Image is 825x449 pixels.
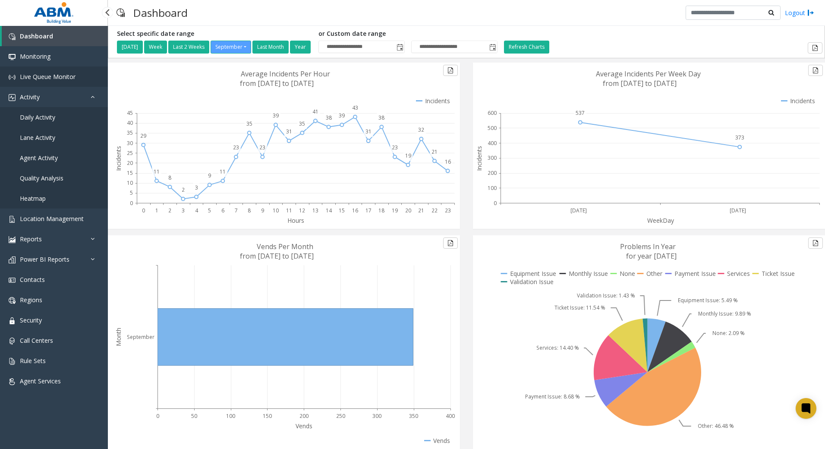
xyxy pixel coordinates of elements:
text: 29 [140,132,146,139]
text: 7 [235,207,238,214]
text: 200 [488,169,497,177]
text: 400 [446,412,455,420]
text: from [DATE] to [DATE] [240,79,314,88]
button: Export to pdf [808,42,822,54]
text: 100 [226,412,235,420]
text: 350 [409,412,418,420]
button: Year [290,41,311,54]
text: 5 [130,189,133,196]
text: 200 [299,412,309,420]
span: Agent Activity [20,154,58,162]
span: Toggle popup [488,41,497,53]
img: 'icon' [9,277,16,284]
text: 250 [336,412,345,420]
span: Rule Sets [20,357,46,365]
text: 25 [127,149,133,157]
text: 0 [130,199,133,207]
text: 16 [352,207,358,214]
text: WeekDay [647,216,674,224]
button: Export to pdf [443,237,458,249]
text: 35 [127,129,133,136]
img: pageIcon [117,2,125,23]
text: 11 [286,207,292,214]
img: 'icon' [9,358,16,365]
img: 'icon' [9,216,16,223]
button: [DATE] [117,41,143,54]
text: 20 [127,159,133,167]
text: 30 [127,139,133,147]
button: Export to pdf [808,65,823,76]
text: 21 [431,148,438,155]
text: 13 [312,207,318,214]
span: Toggle popup [395,41,404,53]
text: for year [DATE] [626,251,677,261]
text: 31 [365,128,372,135]
text: Hours [287,216,304,224]
text: 18 [378,207,384,214]
text: 43 [352,104,358,111]
text: Services: 14.40 % [536,344,579,351]
button: Export to pdf [808,237,823,249]
text: 21 [418,207,424,214]
text: 300 [488,154,497,161]
text: Vends [296,422,312,430]
button: Week [144,41,167,54]
text: Average Incidents Per Hour [241,69,330,79]
text: 31 [286,128,292,135]
text: Average Incidents Per Week Day [596,69,701,79]
text: 11 [220,168,226,175]
text: 300 [372,412,381,420]
text: 50 [191,412,197,420]
text: 20 [405,207,411,214]
text: 39 [273,112,279,119]
text: 2 [182,186,185,193]
span: Live Queue Monitor [20,73,76,81]
text: Incidents [475,146,483,171]
text: Incidents [114,146,123,171]
text: 32 [418,126,424,133]
text: 23 [392,144,398,151]
text: 14 [326,207,332,214]
text: 15 [339,207,345,214]
text: 2 [168,207,171,214]
text: Validation Issue: 1.43 % [577,292,635,299]
text: September [127,333,154,341]
text: 4 [195,207,198,214]
span: Monitoring [20,52,50,60]
img: 'icon' [9,256,16,263]
text: Month [114,328,123,346]
img: 'icon' [9,236,16,243]
span: Activity [20,93,40,101]
a: Logout [785,8,814,17]
span: Daily Activity [20,113,55,121]
text: 0 [494,199,497,207]
text: 22 [431,207,438,214]
text: 0 [156,412,159,420]
span: Call Centers [20,336,53,345]
text: 3 [195,184,198,191]
text: 12 [299,207,305,214]
span: Power BI Reports [20,255,69,263]
text: 19 [392,207,398,214]
text: Ticket Issue: 11.54 % [554,304,605,311]
text: 537 [576,109,585,117]
text: 9 [261,207,264,214]
text: 15 [127,169,133,177]
text: 500 [488,124,497,132]
text: 10 [127,179,133,187]
text: 41 [312,108,318,115]
span: Reports [20,235,42,243]
text: 400 [488,139,497,147]
text: 100 [488,184,497,192]
h3: Dashboard [129,2,192,23]
img: 'icon' [9,338,16,345]
span: Security [20,316,42,324]
text: 17 [365,207,372,214]
text: 16 [445,158,451,165]
text: 38 [326,114,332,121]
span: Quality Analysis [20,174,63,182]
text: from [DATE] to [DATE] [240,251,314,261]
text: Payment Issue: 8.68 % [525,393,580,400]
span: Regions [20,296,42,304]
button: September [211,41,251,54]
